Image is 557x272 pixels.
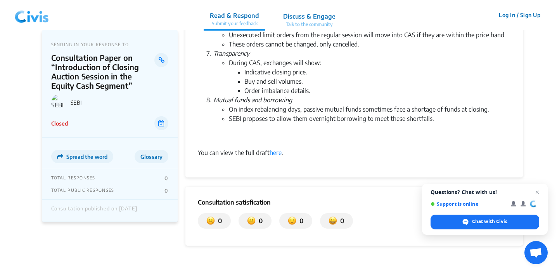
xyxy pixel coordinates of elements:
img: satisfied.svg [329,216,337,226]
p: Talk to the community [283,21,336,28]
p: 0 [164,175,168,181]
p: TOTAL PUBLIC RESPONSES [51,188,114,194]
img: dissatisfied.svg [206,216,215,226]
em: Transparency [213,50,249,57]
img: navlogo.png [12,3,52,27]
span: Chat with Civis [472,218,507,225]
div: You can view the full draft . [198,148,511,157]
span: Questions? Chat with us! [431,189,539,195]
p: Discuss & Engage [283,12,336,21]
div: Consultation published on [DATE] [51,206,137,216]
p: 0 [337,216,344,226]
span: Close chat [533,188,542,197]
div: Chat with Civis [431,215,539,229]
p: 0 [256,216,263,226]
p: Closed [51,119,68,127]
li: During CAS, exchanges will show: [229,58,511,95]
p: 0 [296,216,303,226]
p: 0 [215,216,222,226]
img: somewhat_satisfied.svg [288,216,296,226]
span: Glossary [140,153,163,160]
p: 0 [164,188,168,194]
li: Unexecuted limit orders from the regular session will move into CAS if they are within the price ... [229,30,511,40]
li: Indicative closing price. [244,67,511,77]
li: Buy and sell volumes. [244,77,511,86]
p: Read & Respond [210,11,259,20]
li: SEBI proposes to allow them overnight borrowing to meet these shortfalls. [229,114,511,133]
li: Order imbalance details. [244,86,511,95]
div: Open chat [524,241,548,264]
span: Support is online [431,201,505,207]
button: Spread the word [51,150,113,163]
p: SEBI [71,99,168,106]
p: Consultation Paper on “Introduction of Closing Auction Session in the Equity Cash Segment” [51,53,155,90]
img: somewhat_dissatisfied.svg [247,216,256,226]
p: Consultation satisfication [198,198,511,207]
li: On index rebalancing days, passive mutual funds sometimes face a shortage of funds at closing. [229,105,511,114]
span: Spread the word [66,153,107,160]
a: here [270,149,282,157]
button: Log In / Sign Up [494,9,545,21]
p: Submit your feedback [210,20,259,27]
p: SENDING IN YOUR RESPONSE TO [51,42,168,47]
li: These orders cannot be changed, only cancelled. [229,40,511,49]
em: Mutual funds and borrowing [213,96,292,104]
button: Glossary [135,150,168,163]
p: TOTAL RESPONSES [51,175,95,181]
img: SEBI logo [51,94,67,110]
